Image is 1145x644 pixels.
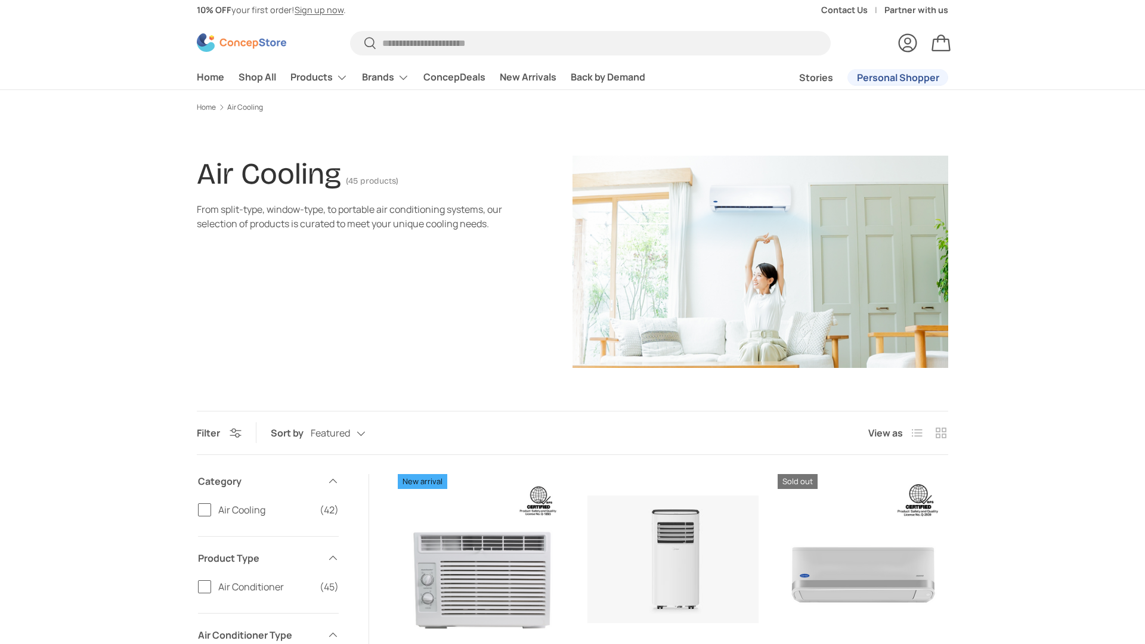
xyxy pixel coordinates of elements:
a: Brands [362,66,409,89]
span: New arrival [398,474,447,489]
span: Category [198,474,320,488]
a: Products [290,66,348,89]
summary: Brands [355,66,416,89]
img: Air Cooling | ConcepStore [572,156,948,368]
a: Shop All [239,66,276,89]
img: ConcepStore [197,33,286,52]
span: (45) [320,580,339,594]
span: Air Conditioner [218,580,312,594]
h1: Air Cooling [197,156,341,191]
button: Featured [311,423,389,444]
span: Air Cooling [218,503,312,517]
a: Home [197,66,224,89]
span: (42) [320,503,339,517]
span: Air Conditioner Type [198,628,320,642]
div: From split-type, window-type, to portable air conditioning systems, our selection of products is ... [197,202,506,231]
a: Home [197,104,216,111]
span: Featured [311,428,350,439]
a: New Arrivals [500,66,556,89]
a: Back by Demand [571,66,645,89]
summary: Category [198,460,339,503]
a: ConcepDeals [423,66,485,89]
a: Partner with us [884,4,948,17]
span: View as [868,426,903,440]
a: Air Cooling [227,104,263,111]
a: Contact Us [821,4,884,17]
nav: Breadcrumbs [197,102,948,113]
span: Product Type [198,551,320,565]
summary: Products [283,66,355,89]
span: (45 products) [346,176,398,186]
summary: Product Type [198,537,339,580]
button: Filter [197,426,242,439]
p: your first order! . [197,4,346,17]
strong: 10% OFF [197,4,231,16]
a: Stories [799,66,833,89]
a: Personal Shopper [847,69,948,86]
span: Sold out [778,474,818,489]
span: Personal Shopper [857,73,939,82]
nav: Primary [197,66,645,89]
label: Sort by [271,426,311,440]
nav: Secondary [770,66,948,89]
span: Filter [197,426,220,439]
a: Sign up now [295,4,343,16]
